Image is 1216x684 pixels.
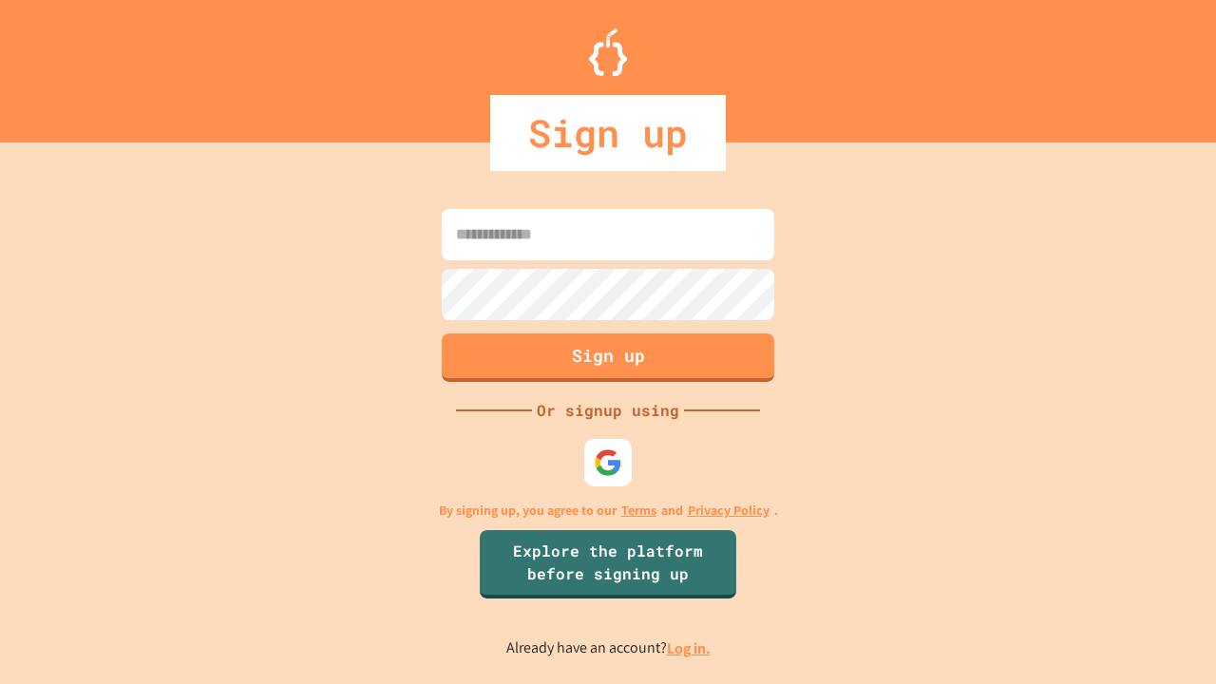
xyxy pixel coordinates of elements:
[621,501,656,521] a: Terms
[442,333,774,382] button: Sign up
[688,501,769,521] a: Privacy Policy
[589,28,627,76] img: Logo.svg
[439,501,778,521] p: By signing up, you agree to our and .
[667,638,711,658] a: Log in.
[594,448,622,477] img: google-icon.svg
[532,399,684,422] div: Or signup using
[506,636,711,660] p: Already have an account?
[480,530,736,598] a: Explore the platform before signing up
[490,95,726,171] div: Sign up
